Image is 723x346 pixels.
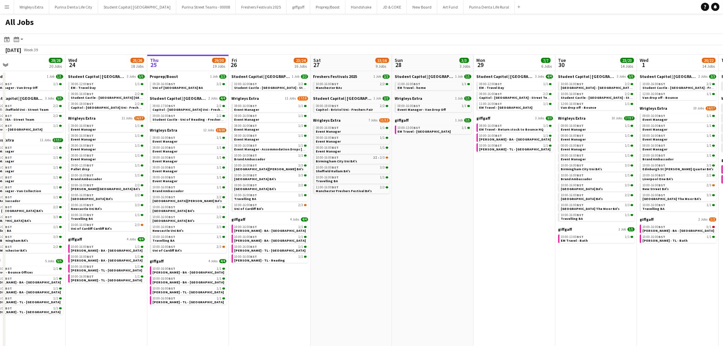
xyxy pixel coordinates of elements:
[14,0,49,14] button: Wrigleys Extra
[464,0,515,14] button: Purina Denta Life Rural
[345,0,377,14] button: Handshake
[236,0,287,14] button: Freshers Festivals 2025
[437,0,464,14] button: Art Fund
[98,0,176,14] button: Student Capitol | [GEOGRAPHIC_DATA]
[23,47,40,52] span: Week 39
[287,0,310,14] button: giffgaff
[49,0,98,14] button: Purina Denta Life City
[5,46,21,53] div: [DATE]
[407,0,437,14] button: New Board
[176,0,236,14] button: Purina Street Teams - 00008
[377,0,407,14] button: JD & COKE
[310,0,345,14] button: Proprep/Boost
